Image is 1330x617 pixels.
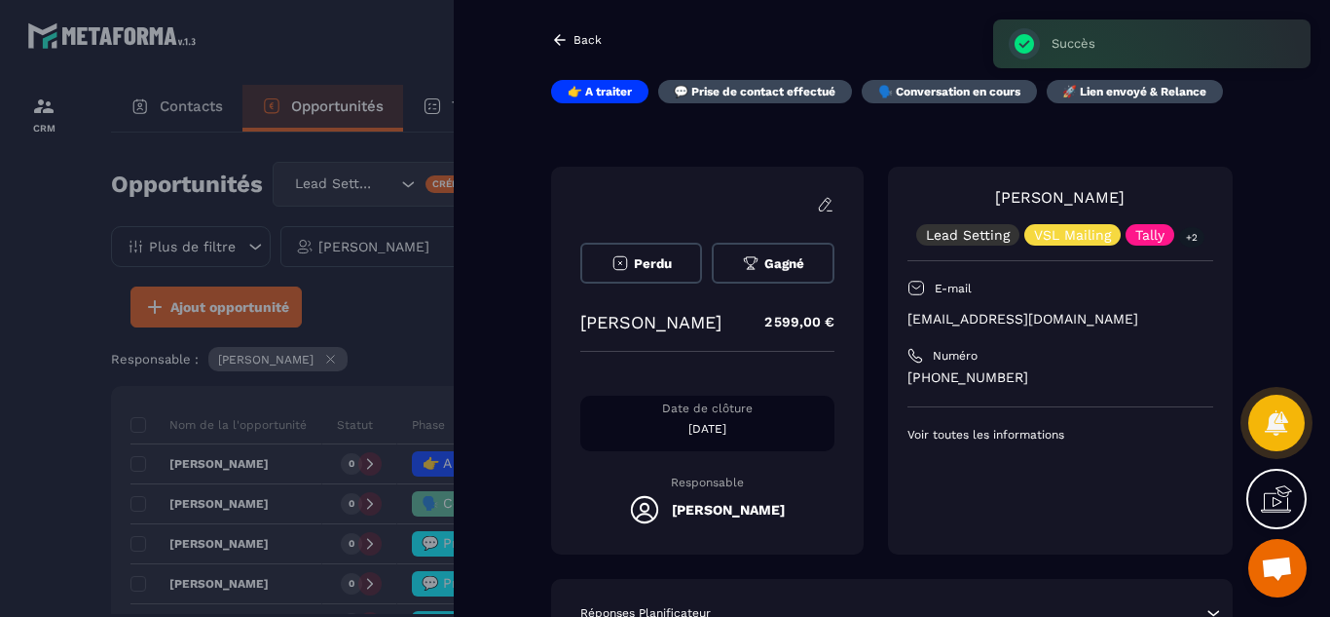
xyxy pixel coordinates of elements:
span: Perdu [634,256,672,271]
p: [PERSON_NAME] [580,312,721,332]
button: Perdu [580,243,702,284]
p: 🚀 Lien envoyé & Relance [1062,84,1206,99]
p: Numéro [933,348,978,364]
h5: [PERSON_NAME] [672,502,785,518]
p: Lead Setting [926,228,1010,242]
p: [DATE] [580,421,834,437]
p: Responsable [580,476,834,489]
span: Gagné [764,256,804,271]
p: 💬 Prise de contact effectué [674,84,835,99]
p: Back [573,33,602,47]
p: [PHONE_NUMBER] [907,368,1213,387]
p: E-mail [935,281,972,296]
p: [EMAIL_ADDRESS][DOMAIN_NAME] [907,310,1213,328]
button: Gagné [712,243,833,284]
p: Tally [1135,228,1164,242]
p: 2 599,00 € [745,303,834,341]
p: Voir toutes les informations [907,427,1213,443]
div: Ouvrir le chat [1248,539,1307,598]
p: 👉 A traiter [568,84,632,99]
p: Date de clôture [580,401,834,416]
p: 🗣️ Conversation en cours [878,84,1020,99]
p: VSL Mailing [1034,228,1111,242]
a: [PERSON_NAME] [995,188,1125,207]
p: +2 [1179,227,1204,248]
